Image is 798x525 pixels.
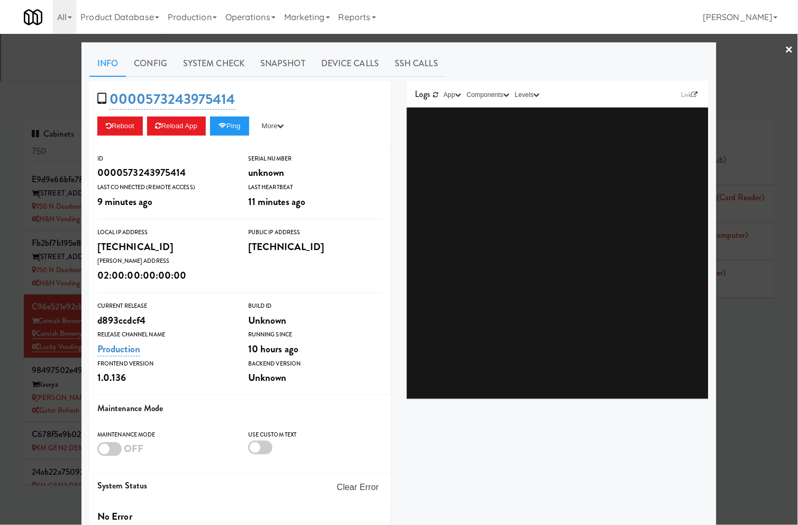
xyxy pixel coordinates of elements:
img: Micromart [24,8,42,26]
div: Release Channel Name [97,330,232,340]
a: Config [126,50,175,77]
div: d893ccdcf4 [97,312,232,330]
div: Running Since [248,330,383,340]
div: Frontend Version [97,359,232,369]
a: SSH Calls [387,50,446,77]
a: Info [89,50,126,77]
div: Use Custom Text [248,430,383,440]
a: Device Calls [313,50,387,77]
button: Levels [512,90,542,100]
div: Backend Version [248,359,383,369]
div: Maintenance Mode [97,430,232,440]
div: ID [97,154,232,164]
button: Ping [210,117,249,136]
div: Serial Number [248,154,383,164]
div: Build Id [248,301,383,312]
button: Components [464,90,512,100]
span: 11 minutes ago [248,194,305,209]
div: [PERSON_NAME] Address [97,256,232,266]
div: Public IP Address [248,227,383,238]
button: App [441,90,465,100]
span: 9 minutes ago [97,194,152,209]
button: More [253,117,293,136]
span: Logs [415,88,430,100]
a: System Check [175,50,252,77]
div: Unknown [248,312,383,330]
div: Last Heartbeat [248,182,383,193]
div: 0000573243975414 [97,164,232,182]
button: Reload App [147,117,206,136]
span: OFF [124,442,143,456]
a: × [785,34,794,67]
div: Current Release [97,301,232,312]
div: Last Connected (Remote Access) [97,182,232,193]
a: 0000573243975414 [110,89,235,110]
div: [TECHNICAL_ID] [97,238,232,256]
a: Snapshot [252,50,313,77]
button: Clear Error [333,478,383,497]
span: 10 hours ago [248,342,298,356]
span: Maintenance Mode [97,402,164,414]
button: Reboot [97,117,143,136]
div: 1.0.136 [97,369,232,387]
div: unknown [248,164,383,182]
span: System Status [97,480,147,492]
a: Production [97,342,140,357]
div: 02:00:00:00:00:00 [97,266,232,284]
div: [TECHNICAL_ID] [248,238,383,256]
div: Local IP Address [97,227,232,238]
div: Unknown [248,369,383,387]
a: Link [678,90,701,100]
